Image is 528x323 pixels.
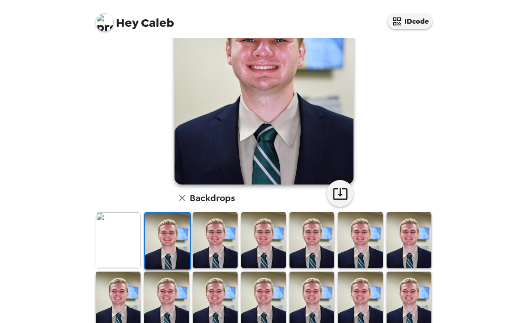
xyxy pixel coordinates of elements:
button: IDcode [387,13,432,29]
img: profile pic [96,13,114,31]
span: Hey [116,15,138,31]
span: Caleb [96,9,174,29]
h6: Backdrops [190,191,235,205]
img: Original [96,212,141,268]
